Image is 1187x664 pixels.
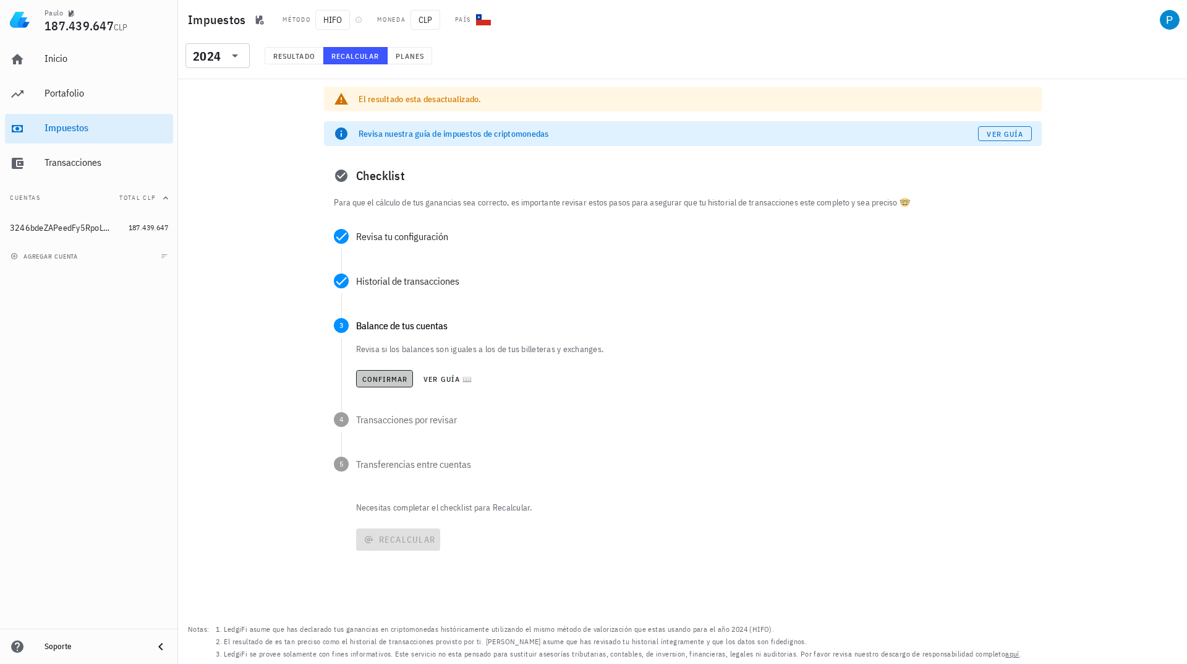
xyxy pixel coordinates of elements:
[45,53,168,64] div: Inicio
[986,129,1023,139] span: Ver guía
[193,50,221,63] div: 2024
[418,370,477,387] button: Ver guía 📖
[1160,10,1180,30] div: avatar
[1005,649,1019,658] a: aquí
[178,619,1187,664] footer: Notas:
[334,457,349,472] span: 5
[423,374,472,384] span: Ver guía 📖
[5,183,173,213] button: CuentasTotal CLP
[5,114,173,144] a: Impuestos
[362,374,408,384] span: Confirmar
[5,79,173,109] a: Portafolio
[359,127,978,140] div: Revisa nuestra guía de impuestos de criptomonedas
[114,22,128,33] span: CLP
[359,93,1032,105] div: El resultado esta desactualizado.
[356,321,1032,330] div: Balance de tus cuentas
[45,8,63,18] div: Paulo
[334,318,349,333] span: 3
[411,10,440,30] span: CLP
[377,15,406,25] div: Moneda
[13,252,78,261] span: agregar cuenta
[356,231,1032,241] div: Revisa tu configuración
[356,370,414,387] button: Confirmar
[388,47,433,64] button: Planes
[323,47,388,64] button: Recalcular
[5,45,173,74] a: Inicio
[129,223,168,232] span: 187.439.647
[185,43,250,68] div: 2024
[5,213,173,243] a: 3246bdeZAPeedFy5RpoLkzyGGWfoyfA5M6 187.439.647
[476,12,491,27] div: CL-icon
[356,415,1032,425] div: Transacciones por revisar
[224,623,1021,636] li: LedgiFi asume que has declarado tus ganancias en criptomonedas históricamente utilizando el mismo...
[356,276,1032,286] div: Historial de transacciones
[45,17,114,34] span: 187.439.647
[331,51,380,61] span: Recalcular
[978,126,1032,141] a: Ver guía
[10,10,30,30] img: LedgiFi
[45,157,168,168] div: Transacciones
[324,156,1042,196] div: Checklist
[45,87,168,99] div: Portafolio
[45,642,143,652] div: Soporte
[119,194,156,202] span: Total CLP
[283,15,310,25] div: Método
[315,10,350,30] span: HIFO
[455,15,471,25] div: País
[334,196,1032,209] p: Para que el cálculo de tus ganancias sea correcto, es importante revisar estos pasos para asegura...
[10,223,111,233] div: 3246bdeZAPeedFy5RpoLkzyGGWfoyfA5M6
[356,343,1032,355] p: Revisa si los balances son iguales a los de tus billeteras y exchanges.
[354,501,1042,514] p: Necesitas completar el checklist para Recalcular.
[273,51,315,61] span: Resultado
[5,149,173,178] a: Transacciones
[224,636,1021,648] li: El resultado de es tan preciso como el historial de transacciones provisto por ti. [PERSON_NAME] ...
[265,47,323,64] button: Resultado
[7,250,83,262] button: agregar cuenta
[45,122,168,134] div: Impuestos
[334,412,349,427] span: 4
[224,648,1021,660] li: LedgiFi se provee solamente con fines informativos. Este servicio no esta pensado para sustituir ...
[356,459,1032,469] div: Transferencias entre cuentas
[395,51,425,61] span: Planes
[188,10,250,30] h1: Impuestos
